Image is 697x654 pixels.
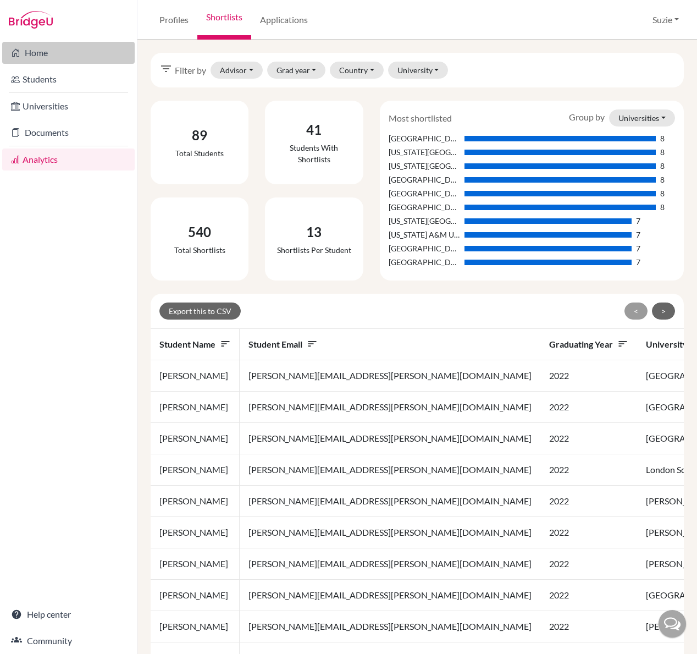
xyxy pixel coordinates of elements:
button: Universities [609,109,675,127]
td: 2022 [540,454,637,486]
div: 8 [660,188,665,199]
div: [GEOGRAPHIC_DATA][US_STATE] [389,201,460,213]
a: Community [2,630,135,652]
button: < [624,303,648,320]
button: Suzie [648,9,684,30]
img: Bridge-U [9,11,53,29]
div: [US_STATE][GEOGRAPHIC_DATA], [GEOGRAPHIC_DATA] [389,160,460,172]
div: 41 [274,120,354,140]
a: Analytics [2,149,135,171]
td: [PERSON_NAME][EMAIL_ADDRESS][PERSON_NAME][DOMAIN_NAME] [240,548,540,580]
td: [PERSON_NAME] [151,580,240,611]
span: Student email [248,339,318,349]
td: [PERSON_NAME][EMAIL_ADDRESS][PERSON_NAME][DOMAIN_NAME] [240,486,540,517]
td: [PERSON_NAME][EMAIL_ADDRESS][PERSON_NAME][DOMAIN_NAME] [240,580,540,611]
i: sort [220,338,231,349]
div: 7 [636,229,640,240]
a: Home [2,42,135,64]
td: [PERSON_NAME] [151,454,240,486]
div: [GEOGRAPHIC_DATA] [389,133,460,144]
div: [GEOGRAPHIC_DATA] [389,188,460,199]
i: sort [617,338,628,349]
button: Export this to CSV [159,303,241,320]
div: 13 [277,222,351,242]
td: [PERSON_NAME][EMAIL_ADDRESS][PERSON_NAME][DOMAIN_NAME] [240,423,540,454]
td: 2022 [540,548,637,580]
div: [US_STATE][GEOGRAPHIC_DATA] [389,146,460,158]
div: 7 [636,215,640,227]
td: [PERSON_NAME][EMAIL_ADDRESS][PERSON_NAME][DOMAIN_NAME] [240,360,540,392]
td: [PERSON_NAME][EMAIL_ADDRESS][PERSON_NAME][DOMAIN_NAME] [240,392,540,423]
button: > [652,303,675,320]
button: Country [330,62,384,79]
div: [GEOGRAPHIC_DATA] ([US_STATE]) [389,256,460,268]
button: Grad year [267,62,326,79]
div: 8 [660,146,665,158]
a: Students [2,68,135,90]
div: 7 [636,243,640,254]
div: 8 [660,133,665,144]
a: Help center [2,603,135,625]
div: Most shortlisted [380,112,460,125]
div: [GEOGRAPHIC_DATA] [389,243,460,254]
span: Filter by [175,64,206,77]
i: filter_list [159,62,173,75]
div: 89 [175,125,224,145]
a: Documents [2,122,135,144]
i: sort [307,338,318,349]
div: 8 [660,174,665,185]
div: Total students [175,147,224,159]
td: [PERSON_NAME][EMAIL_ADDRESS][PERSON_NAME][DOMAIN_NAME] [240,454,540,486]
div: Students with shortlists [274,142,354,165]
div: 7 [636,256,640,268]
span: Graduating year [549,339,628,349]
td: [PERSON_NAME] [151,486,240,517]
td: [PERSON_NAME] [151,360,240,392]
span: Help [25,8,48,18]
div: Shortlists per student [277,244,351,256]
div: Total shortlists [174,244,225,256]
td: [PERSON_NAME] [151,548,240,580]
div: 8 [660,160,665,172]
td: 2022 [540,423,637,454]
td: [PERSON_NAME] [151,423,240,454]
div: 540 [174,222,225,242]
div: [US_STATE][GEOGRAPHIC_DATA], [GEOGRAPHIC_DATA] [389,215,460,227]
td: 2022 [540,517,637,548]
td: [PERSON_NAME] [151,392,240,423]
button: University [388,62,449,79]
div: [US_STATE] A&M University [389,229,460,240]
span: Student name [159,339,231,349]
td: 2022 [540,611,637,642]
div: Group by [561,109,683,127]
td: 2022 [540,486,637,517]
div: 8 [660,201,665,213]
td: [PERSON_NAME] [151,611,240,642]
td: [PERSON_NAME][EMAIL_ADDRESS][PERSON_NAME][DOMAIN_NAME] [240,517,540,548]
td: [PERSON_NAME] [151,517,240,548]
button: Advisor [211,62,263,79]
a: Universities [2,95,135,117]
td: 2022 [540,392,637,423]
div: [GEOGRAPHIC_DATA], [GEOGRAPHIC_DATA] [389,174,460,185]
td: [PERSON_NAME][EMAIL_ADDRESS][PERSON_NAME][DOMAIN_NAME] [240,611,540,642]
td: 2022 [540,580,637,611]
td: 2022 [540,360,637,392]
